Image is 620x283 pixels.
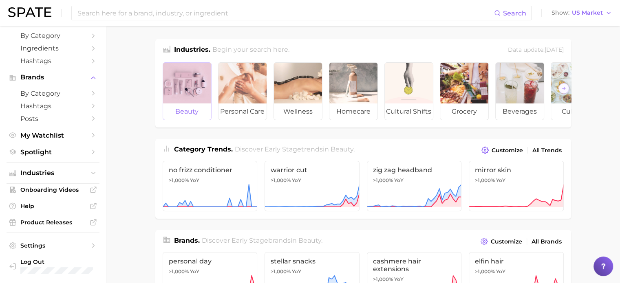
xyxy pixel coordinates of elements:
[218,62,267,120] a: personal care
[298,237,321,244] span: beauty
[212,45,289,56] h2: Begin your search here.
[440,62,489,120] a: grocery
[7,71,99,83] button: Brands
[7,129,99,142] a: My Watchlist
[7,256,99,276] a: Log out. Currently logged in with e-mail saracespedes@belcorp.biz.
[265,161,360,211] a: warrior cut>1,000% YoY
[218,103,267,120] span: personal care
[274,103,322,120] span: wellness
[394,177,404,184] span: YoY
[169,268,189,274] span: >1,000%
[20,148,86,156] span: Spotlight
[475,257,558,265] span: elfin hair
[235,145,355,153] span: Discover Early Stage trends in .
[551,62,600,120] a: culinary
[7,87,99,100] a: by Category
[503,9,526,17] span: Search
[492,147,523,154] span: Customize
[7,167,99,179] button: Industries
[20,115,86,123] span: Posts
[169,166,252,174] span: no frizz conditioner
[475,177,495,183] span: >1,000%
[271,268,291,274] span: >1,000%
[532,238,562,245] span: All Brands
[475,166,558,174] span: mirror skin
[508,45,564,56] div: Data update: [DATE]
[367,161,462,211] a: zig zag headband>1,000% YoY
[7,200,99,212] a: Help
[572,11,603,15] span: US Market
[174,45,210,56] h1: Industries.
[271,177,291,183] span: >1,000%
[7,55,99,67] a: Hashtags
[475,268,495,274] span: >1,000%
[496,103,544,120] span: beverages
[20,57,86,65] span: Hashtags
[292,268,301,275] span: YoY
[20,169,86,177] span: Industries
[20,102,86,110] span: Hashtags
[552,11,569,15] span: Show
[385,103,433,120] span: cultural shifts
[20,242,86,249] span: Settings
[202,237,322,244] span: Discover Early Stage brands in .
[491,238,522,245] span: Customize
[551,103,599,120] span: culinary
[530,145,564,156] a: All Trends
[20,44,86,52] span: Ingredients
[7,42,99,55] a: Ingredients
[373,257,456,273] span: cashmere hair extensions
[496,268,505,275] span: YoY
[532,147,562,154] span: All Trends
[384,62,433,120] a: cultural shifts
[558,83,569,94] button: Scroll Right
[174,237,200,244] span: Brands .
[77,6,494,20] input: Search here for a brand, industry, or ingredient
[20,219,86,226] span: Product Releases
[530,236,564,247] a: All Brands
[163,161,258,211] a: no frizz conditioner>1,000% YoY
[163,103,211,120] span: beauty
[271,166,353,174] span: warrior cut
[8,7,51,17] img: SPATE
[479,236,524,247] button: Customize
[169,257,252,265] span: personal day
[329,103,377,120] span: homecare
[7,146,99,158] a: Spotlight
[7,100,99,112] a: Hashtags
[7,29,99,42] a: by Category
[20,32,86,39] span: by Category
[373,276,393,282] span: >1,000%
[190,177,199,184] span: YoY
[479,145,525,156] button: Customize
[292,177,301,184] span: YoY
[20,74,86,81] span: Brands
[549,8,614,18] button: ShowUS Market
[394,276,404,283] span: YoY
[174,145,233,153] span: Category Trends .
[20,132,86,139] span: My Watchlist
[329,62,378,120] a: homecare
[495,62,544,120] a: beverages
[274,62,322,120] a: wellness
[190,268,199,275] span: YoY
[373,166,456,174] span: zig zag headband
[496,177,505,184] span: YoY
[20,90,86,97] span: by Category
[20,258,96,265] span: Log Out
[7,184,99,196] a: Onboarding Videos
[440,103,488,120] span: grocery
[373,177,393,183] span: >1,000%
[20,186,86,193] span: Onboarding Videos
[20,202,86,210] span: Help
[163,62,212,120] a: beauty
[7,112,99,125] a: Posts
[271,257,353,265] span: stellar snacks
[7,239,99,252] a: Settings
[469,161,564,211] a: mirror skin>1,000% YoY
[331,145,353,153] span: beauty
[7,216,99,228] a: Product Releases
[169,177,189,183] span: >1,000%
